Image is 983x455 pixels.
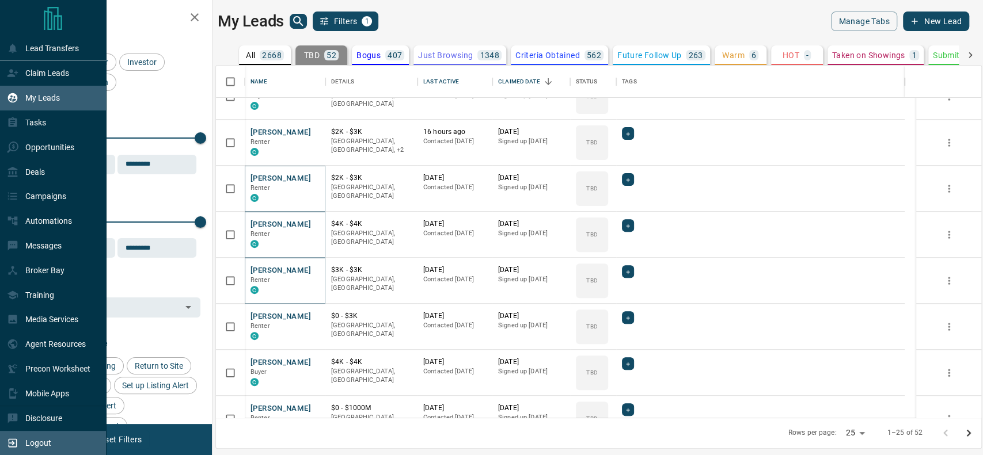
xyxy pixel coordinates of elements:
button: [PERSON_NAME] [251,127,311,138]
div: Last Active [423,66,459,98]
p: [GEOGRAPHIC_DATA], [GEOGRAPHIC_DATA] [331,275,412,293]
p: 1–25 of 52 [887,428,923,438]
div: + [622,265,634,278]
p: Signed up [DATE] [498,183,564,192]
div: Status [570,66,616,98]
button: [PERSON_NAME] [251,219,311,230]
p: [GEOGRAPHIC_DATA], [GEOGRAPHIC_DATA] [331,229,412,247]
p: TBD [586,322,597,331]
p: Toronto [331,413,412,440]
p: Signed up [DATE] [498,229,564,238]
div: Details [325,66,418,98]
span: Investor [123,58,161,67]
div: + [622,403,634,416]
button: more [940,410,958,427]
p: [GEOGRAPHIC_DATA], [GEOGRAPHIC_DATA] [331,183,412,201]
p: [DATE] [423,219,487,229]
span: + [626,404,630,415]
p: 562 [587,51,601,59]
p: Just Browsing [418,51,473,59]
p: TBD [586,368,597,377]
div: Name [251,66,268,98]
p: TBD [304,51,320,59]
p: All [246,51,255,59]
p: [DATE] [498,127,564,137]
button: more [940,364,958,381]
p: Signed up [DATE] [498,321,564,330]
p: [DATE] [423,311,487,321]
p: [GEOGRAPHIC_DATA], [GEOGRAPHIC_DATA] [331,367,412,385]
p: TBD [586,230,597,239]
p: [DATE] [498,265,564,275]
p: [DATE] [423,173,487,183]
p: 1348 [480,51,499,59]
p: Rows per page: [788,428,837,438]
p: Contacted [DATE] [423,367,487,376]
div: + [622,311,634,324]
div: Claimed Date [498,66,540,98]
p: - [806,51,809,59]
span: + [626,174,630,185]
p: $2K - $3K [331,127,412,137]
div: Last Active [418,66,492,98]
span: Set up Listing Alert [118,381,193,390]
p: Contacted [DATE] [423,275,487,284]
div: + [622,357,634,370]
div: 25 [841,425,868,441]
p: [DATE] [498,403,564,413]
p: [DATE] [423,403,487,413]
span: Renter [251,276,270,284]
span: 1 [363,17,371,25]
p: $0 - $1000M [331,403,412,413]
p: [DATE] [498,357,564,367]
div: condos.ca [251,286,259,294]
p: [GEOGRAPHIC_DATA], [GEOGRAPHIC_DATA] [331,91,412,109]
p: [DATE] [498,173,564,183]
span: Renter [251,322,270,330]
button: more [940,180,958,197]
span: Renter [251,138,270,146]
span: + [626,128,630,139]
p: Future Follow Up [617,51,681,59]
button: [PERSON_NAME] [251,311,311,322]
button: Manage Tabs [831,12,897,31]
div: Status [576,66,597,98]
p: TBD [586,184,597,193]
span: Return to Site [131,361,187,370]
div: Set up Listing Alert [114,377,197,394]
button: [PERSON_NAME] [251,357,311,368]
div: condos.ca [251,148,259,156]
p: 16 hours ago [423,127,487,137]
div: Investor [119,53,165,71]
span: Renter [251,184,270,192]
p: Criteria Obtained [515,51,580,59]
p: 263 [688,51,703,59]
p: [DATE] [498,219,564,229]
p: TBD [586,138,597,147]
button: Reset Filters [88,430,149,449]
button: search button [290,14,307,29]
p: $4K - $4K [331,357,412,367]
button: [PERSON_NAME] [251,265,311,276]
p: Signed up [DATE] [498,275,564,284]
button: Go to next page [957,422,980,445]
h1: My Leads [218,12,284,30]
p: Contacted [DATE] [423,413,487,422]
div: + [622,127,634,140]
button: more [940,226,958,243]
p: Signed up [DATE] [498,413,564,422]
div: Details [331,66,354,98]
div: condos.ca [251,102,259,110]
p: TBD [586,276,597,285]
p: Bogus [356,51,381,59]
p: West End, Toronto [331,137,412,155]
div: condos.ca [251,194,259,202]
p: 1 [912,51,916,59]
span: + [626,220,630,231]
div: Tags [616,66,905,98]
p: $4K - $4K [331,219,412,229]
button: more [940,318,958,335]
button: [PERSON_NAME] [251,403,311,414]
p: 407 [388,51,402,59]
div: Tags [622,66,637,98]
